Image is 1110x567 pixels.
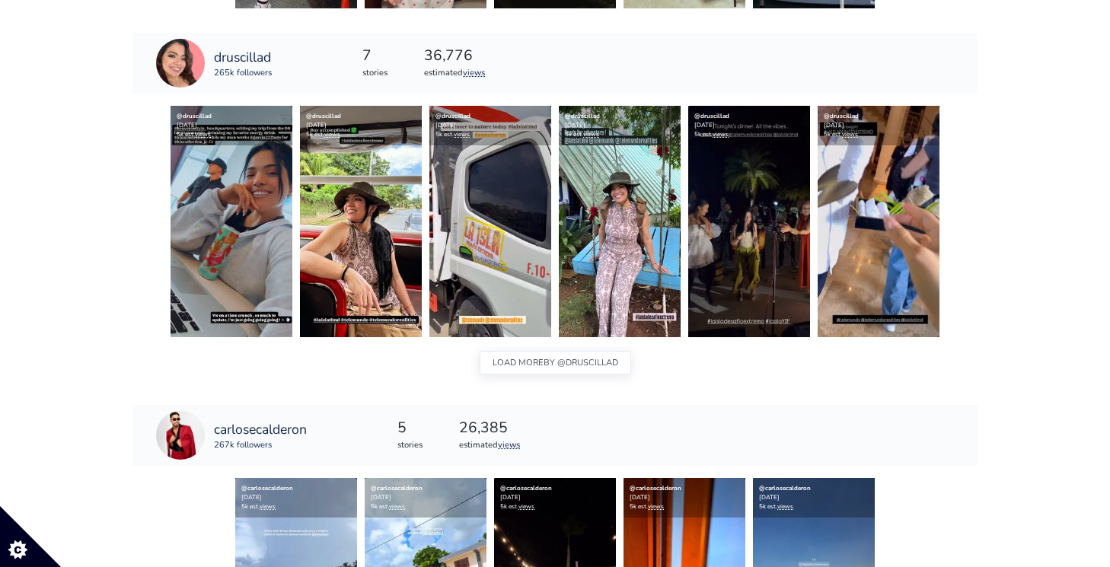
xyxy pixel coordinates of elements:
div: 26,385 [459,417,520,439]
div: [DATE] 5k est. [559,106,681,145]
div: 36,776 [424,45,485,67]
div: 267k followers [214,439,307,452]
a: views [260,502,276,511]
div: [DATE] 5k est. [818,106,939,145]
a: views [713,130,729,139]
div: 5 [397,417,423,439]
a: @druscillad [565,112,600,120]
a: @carlosecalderon [500,484,552,492]
a: views [454,130,470,139]
a: @druscillad [824,112,859,120]
img: 47052137.jpg [156,39,205,88]
a: views [195,130,211,139]
a: @druscillad [435,112,470,120]
a: views [324,130,340,139]
a: views [518,502,534,511]
a: views [389,502,405,511]
a: views [583,130,599,139]
a: @druscillad [177,112,212,120]
div: estimated [424,67,485,80]
a: views [777,502,793,511]
button: LOAD MOREBY @druscillad [480,351,631,374]
a: views [842,130,858,139]
div: [DATE] 5k est. [753,478,875,518]
div: 265k followers [214,67,272,80]
div: [DATE] 5k est. [688,106,810,145]
a: @druscillad [306,112,341,120]
img: 571770987.jpg [156,411,205,460]
span: BY @druscillad [544,353,618,373]
a: @carlosecalderon [630,484,681,492]
a: carlosecalderon [214,419,307,439]
div: stories [397,439,423,452]
a: views [648,502,664,511]
div: estimated [459,439,520,452]
div: 7 [362,45,388,67]
div: stories [362,67,388,80]
div: [DATE] 5k est. [624,478,745,518]
div: [DATE] 5k est. [494,478,616,518]
div: [DATE] 5k est. [365,478,486,518]
a: druscillad [214,47,272,67]
a: @carlosecalderon [371,484,423,492]
div: [DATE] 5k est. [429,106,551,145]
a: @carlosecalderon [759,484,811,492]
div: [DATE] 5k est. [300,106,422,145]
a: views [498,439,520,451]
a: @carlosecalderon [241,484,293,492]
a: views [463,67,485,78]
div: [DATE] 5k est. [235,478,357,518]
div: [DATE] 5k est. [171,106,292,145]
a: @druscillad [694,112,729,120]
